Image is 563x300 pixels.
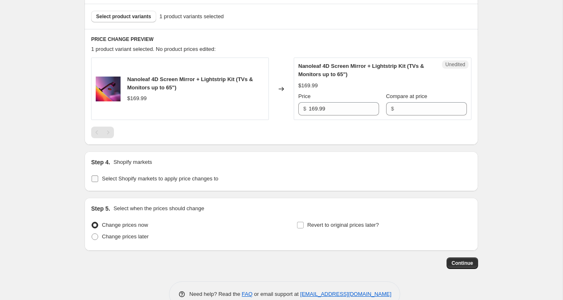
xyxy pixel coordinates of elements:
span: Unedited [445,61,465,68]
span: Select Shopify markets to apply price changes to [102,175,218,182]
h6: PRICE CHANGE PREVIEW [91,36,471,43]
p: Select when the prices should change [114,204,204,213]
h2: Step 4. [91,158,110,166]
p: Shopify markets [114,158,152,166]
a: FAQ [242,291,253,297]
span: Nanoleaf 4D Screen Mirror + Lightstrip Kit (TVs & Monitors up to 65") [298,63,424,77]
span: Continue [452,260,473,266]
span: or email support at [253,291,300,297]
button: Continue [447,257,478,269]
a: [EMAIL_ADDRESS][DOMAIN_NAME] [300,291,391,297]
span: 1 product variant selected. No product prices edited: [91,46,216,52]
span: Price [298,93,311,99]
span: Revert to original prices later? [307,222,379,228]
span: Need help? Read the [189,291,242,297]
span: $ [391,106,394,112]
h2: Step 5. [91,204,110,213]
span: Change prices now [102,222,148,228]
button: Select product variants [91,11,156,22]
span: $ [303,106,306,112]
span: Nanoleaf 4D Screen Mirror + Lightstrip Kit (TVs & Monitors up to 65") [127,76,253,91]
span: 1 product variants selected [159,12,224,21]
span: Change prices later [102,233,149,240]
div: $169.99 [298,82,318,90]
nav: Pagination [91,127,114,138]
div: $169.99 [127,94,147,103]
span: Select product variants [96,13,151,20]
span: Compare at price [386,93,428,99]
img: 1-nanoleaf-4d-pdp-shop-privacy-desktop_2x_1970d4ca-9106-4698-9ca7-50b7d8c5e7ef_80x.jpg [96,77,121,101]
